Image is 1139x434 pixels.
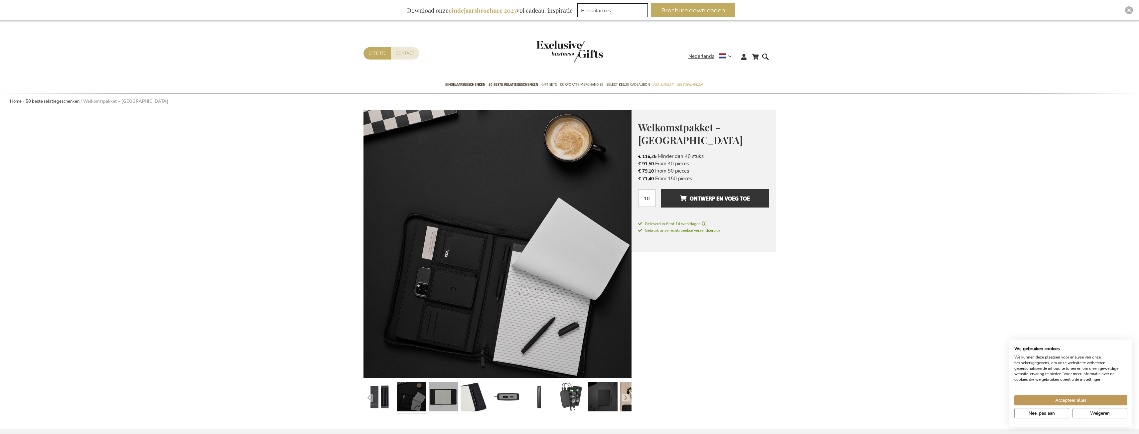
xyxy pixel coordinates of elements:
[489,81,538,88] span: 50 beste relatiegeschenken
[1029,410,1055,417] span: Nee, pas aan
[676,81,702,88] span: Gelegenheden
[445,81,485,88] span: Eindejaarsgeschenken
[560,81,603,88] span: Corporate Merchandise
[363,110,632,378] img: Welcome Aboard Gift Box - Black
[607,81,650,88] span: Select Keuze Cadeaubon
[1014,408,1069,418] button: Pas cookie voorkeuren aan
[680,193,750,204] span: Ontwerp en voeg toe
[653,81,673,88] span: Per Budget
[1090,410,1110,417] span: Weigeren
[620,379,649,416] a: Welcome Aboard Gift Box - Black
[1125,6,1133,14] div: Close
[365,379,394,416] a: Welcome Aboard Gift Box - Black
[638,167,769,175] li: From 90 pieces
[461,379,490,416] a: Welcome Aboard Gift Box - Black
[449,6,516,14] b: eindejaarsbrochure 2025
[688,53,714,60] span: Nederlands
[638,228,720,233] span: Gebruik onze rechtstreekse verzendservice
[10,98,22,104] a: Home
[588,379,618,416] a: Welcome Aboard Gift Box - Black
[638,168,654,174] span: € 79,10
[638,121,743,147] span: Welkomstpakket - [GEOGRAPHIC_DATA]
[577,3,650,19] form: marketing offers and promotions
[363,47,391,60] a: Offerte
[429,379,458,416] a: Welcome Aboard Gift Box - Black
[1014,395,1127,405] button: Accepteer alle cookies
[661,189,769,208] button: Ontwerp en voeg toe
[638,176,654,182] span: € 71,40
[638,189,656,207] input: Aantal
[541,81,557,88] span: Gift Sets
[536,41,603,63] img: Exclusive Business gifts logo
[556,379,586,416] a: Welcome Aboard Gift Box - Black
[638,161,654,167] span: € 91,50
[1127,8,1131,12] img: Close
[577,3,648,17] input: E-mailadres
[536,41,570,63] a: store logo
[493,379,522,416] a: Welcome Aboard Gift Box - Black
[1014,355,1127,382] p: We kunnen deze plaatsen voor analyse van onze bezoekersgegevens, om onze website te verbeteren, g...
[638,153,656,160] span: € 116,25
[26,98,79,104] a: 50 beste relatiegeschenken
[391,47,419,60] a: Contact
[638,227,720,233] a: Gebruik onze rechtstreekse verzendservice
[524,379,554,416] a: Welcome Aboard Gift Box - Black
[397,379,426,416] a: Welcome Aboard Gift Box - Black
[1072,408,1127,418] button: Alle cookies weigeren
[638,153,769,160] li: Minder dan 40 stuks
[638,175,769,182] li: From 150 pieces
[688,53,736,60] div: Nederlands
[638,160,769,167] li: From 40 pieces
[83,98,168,104] strong: Welkomstpakket - [GEOGRAPHIC_DATA]
[404,3,576,17] div: Download onze vol cadeau-inspiratie
[651,3,735,17] button: Brochure downloaden
[1055,397,1086,404] span: Accepteer alles
[1014,346,1127,352] h2: Wij gebruiken cookies
[638,221,769,227] a: Geleverd in 6 tot 14 werkdagen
